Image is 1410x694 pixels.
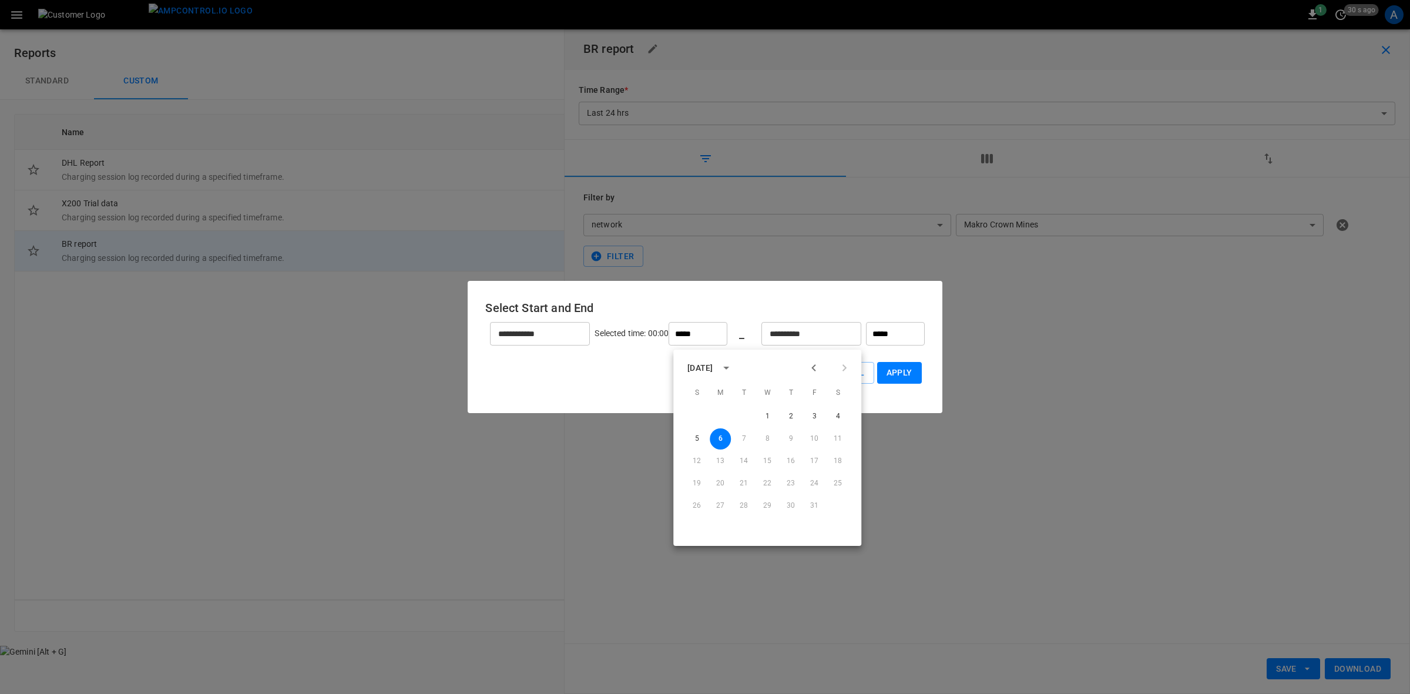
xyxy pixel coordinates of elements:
button: 2 [780,406,801,427]
h6: Select Start and End [485,299,924,317]
span: Friday [804,381,825,405]
button: 5 [686,428,707,450]
button: 1 [757,406,778,427]
span: Selected time: 00:00 [595,328,669,338]
span: Sunday [686,381,707,405]
button: 6 [710,428,731,450]
button: Previous month [804,358,824,378]
button: calendar view is open, switch to year view [716,358,736,378]
span: Thursday [780,381,801,405]
span: Tuesday [733,381,754,405]
span: Wednesday [757,381,778,405]
button: 4 [827,406,848,427]
div: [DATE] [687,362,713,374]
span: Saturday [827,381,848,405]
button: Apply [877,362,922,384]
button: 3 [804,406,825,427]
span: Monday [710,381,731,405]
h6: _ [739,324,744,343]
